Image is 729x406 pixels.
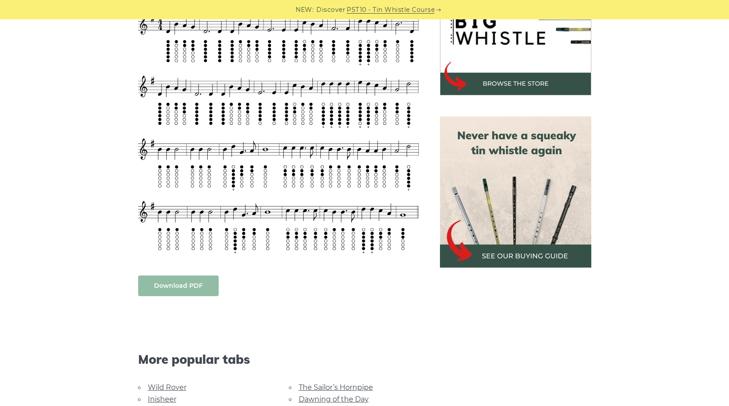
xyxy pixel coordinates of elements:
a: Wild Rover [148,383,187,391]
a: Inisheer [148,395,176,403]
img: tin whistle buying guide [440,116,591,268]
a: Dawning of the Day [299,395,369,403]
a: The Sailor’s Hornpipe [299,383,373,391]
span: Discover [316,5,345,15]
a: Download PDF [138,275,219,296]
span: More popular tabs [138,352,419,367]
a: PST10 - Tin Whistle Course [347,5,435,15]
span: NEW: [296,5,314,15]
